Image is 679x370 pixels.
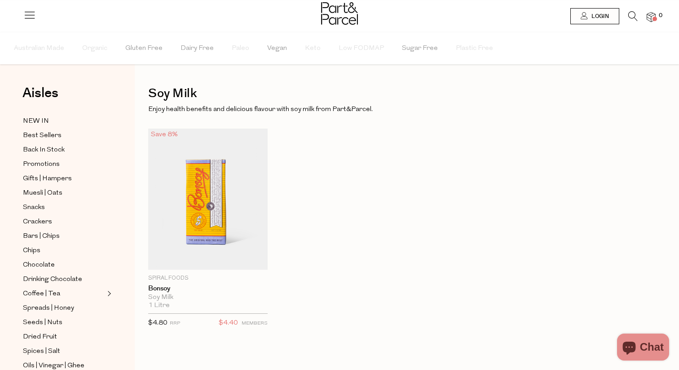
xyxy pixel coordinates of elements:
[647,12,656,22] a: 0
[23,346,105,357] a: Spices | Salt
[23,187,105,199] a: Muesli | Oats
[339,33,384,64] span: Low FODMAP
[148,320,168,326] span: $4.80
[23,116,49,127] span: NEW IN
[402,33,438,64] span: Sugar Free
[22,86,58,109] a: Aisles
[589,13,609,20] span: Login
[23,145,65,156] span: Back In Stock
[657,12,665,20] span: 0
[105,288,111,299] button: Expand/Collapse Coffee | Tea
[148,285,268,293] a: Bonsoy
[170,321,180,326] small: RRP
[23,231,105,242] a: Bars | Chips
[23,303,105,314] a: Spreads | Honey
[23,346,60,357] span: Spices | Salt
[614,334,672,363] inbox-online-store-chat: Shopify online store chat
[23,331,105,343] a: Dried Fruit
[23,144,105,156] a: Back In Stock
[23,245,105,256] a: Chips
[148,294,268,302] div: Soy Milk
[23,173,105,184] a: Gifts | Hampers
[242,321,268,326] small: MEMBERS
[181,33,214,64] span: Dairy Free
[219,317,238,329] span: $4.40
[23,274,82,285] span: Drinking Chocolate
[23,260,55,271] span: Chocolate
[148,129,181,141] div: Save 8%
[148,302,170,310] span: 1 Litre
[23,202,45,213] span: Snacks
[456,33,493,64] span: Plastic Free
[23,159,60,170] span: Promotions
[23,317,62,328] span: Seeds | Nuts
[23,303,74,314] span: Spreads | Honey
[23,130,105,141] a: Best Sellers
[148,83,666,104] h1: Soy Milk
[23,317,105,328] a: Seeds | Nuts
[321,2,358,25] img: Part&Parcel
[570,8,619,24] a: Login
[232,33,249,64] span: Paleo
[125,33,163,64] span: Gluten Free
[23,217,52,227] span: Crackers
[148,129,268,269] img: Bonsoy
[23,116,105,127] a: NEW IN
[305,33,321,64] span: Keto
[23,188,62,199] span: Muesli | Oats
[14,33,64,64] span: Australian Made
[23,202,105,213] a: Snacks
[23,216,105,227] a: Crackers
[82,33,107,64] span: Organic
[22,83,58,103] span: Aisles
[23,332,57,343] span: Dried Fruit
[23,288,105,299] a: Coffee | Tea
[23,159,105,170] a: Promotions
[23,274,105,285] a: Drinking Chocolate
[23,231,60,242] span: Bars | Chips
[23,259,105,271] a: Chocolate
[267,33,287,64] span: Vegan
[148,274,268,282] p: Spiral Foods
[23,289,60,299] span: Coffee | Tea
[23,130,62,141] span: Best Sellers
[148,104,666,116] p: Enjoy health benefits and delicious flavour with soy milk from Part&Parcel.
[23,245,40,256] span: Chips
[23,174,72,184] span: Gifts | Hampers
